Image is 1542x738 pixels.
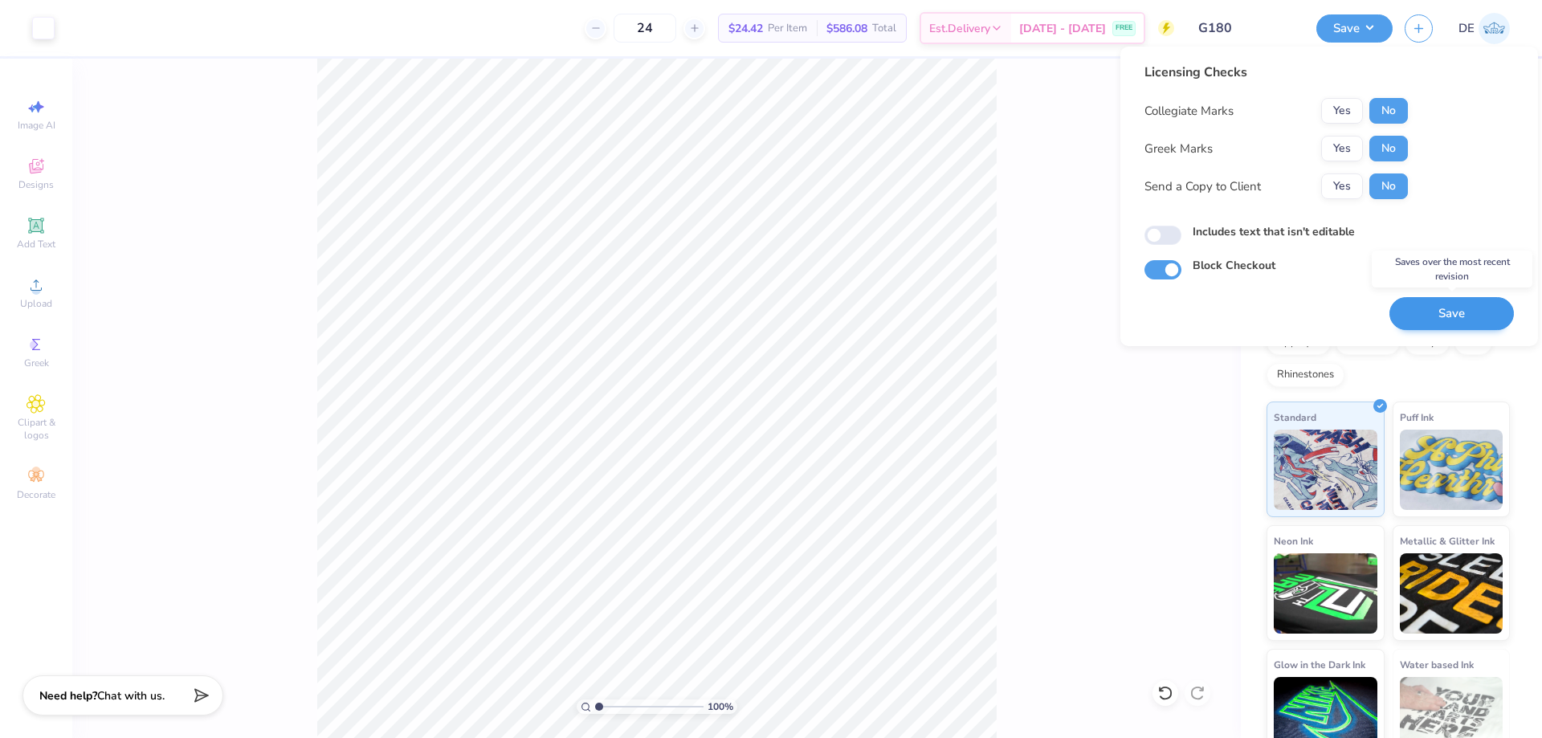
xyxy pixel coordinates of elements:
button: No [1369,98,1408,124]
span: Chat with us. [97,688,165,703]
div: Licensing Checks [1144,63,1408,82]
label: Includes text that isn't editable [1193,223,1355,240]
button: Yes [1321,98,1363,124]
span: DE [1458,19,1475,38]
img: Metallic & Glitter Ink [1400,553,1503,634]
span: Designs [18,178,54,191]
span: 100 % [708,699,733,714]
button: No [1369,173,1408,199]
button: Save [1316,14,1393,43]
img: Neon Ink [1274,553,1377,634]
span: Clipart & logos [8,416,64,442]
div: Collegiate Marks [1144,102,1234,120]
span: Per Item [768,20,807,37]
span: Water based Ink [1400,656,1474,673]
button: No [1369,136,1408,161]
strong: Need help? [39,688,97,703]
input: – – [614,14,676,43]
span: Decorate [17,488,55,501]
div: Send a Copy to Client [1144,177,1261,196]
span: Greek [24,357,49,369]
label: Block Checkout [1193,257,1275,274]
input: Untitled Design [1186,12,1304,44]
span: Metallic & Glitter Ink [1400,532,1495,549]
span: Est. Delivery [929,20,990,37]
span: Total [872,20,896,37]
img: Puff Ink [1400,430,1503,510]
button: Yes [1321,136,1363,161]
a: DE [1458,13,1510,44]
div: Saves over the most recent revision [1372,251,1532,287]
span: $24.42 [728,20,763,37]
span: Standard [1274,409,1316,426]
span: [DATE] - [DATE] [1019,20,1106,37]
span: $586.08 [826,20,867,37]
img: Standard [1274,430,1377,510]
span: Neon Ink [1274,532,1313,549]
div: Greek Marks [1144,140,1213,158]
span: Puff Ink [1400,409,1434,426]
button: Save [1389,297,1514,330]
span: Image AI [18,119,55,132]
span: FREE [1116,22,1132,34]
span: Upload [20,297,52,310]
div: Rhinestones [1267,363,1344,387]
button: Yes [1321,173,1363,199]
span: Add Text [17,238,55,251]
span: Glow in the Dark Ink [1274,656,1365,673]
img: Djian Evardoni [1479,13,1510,44]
